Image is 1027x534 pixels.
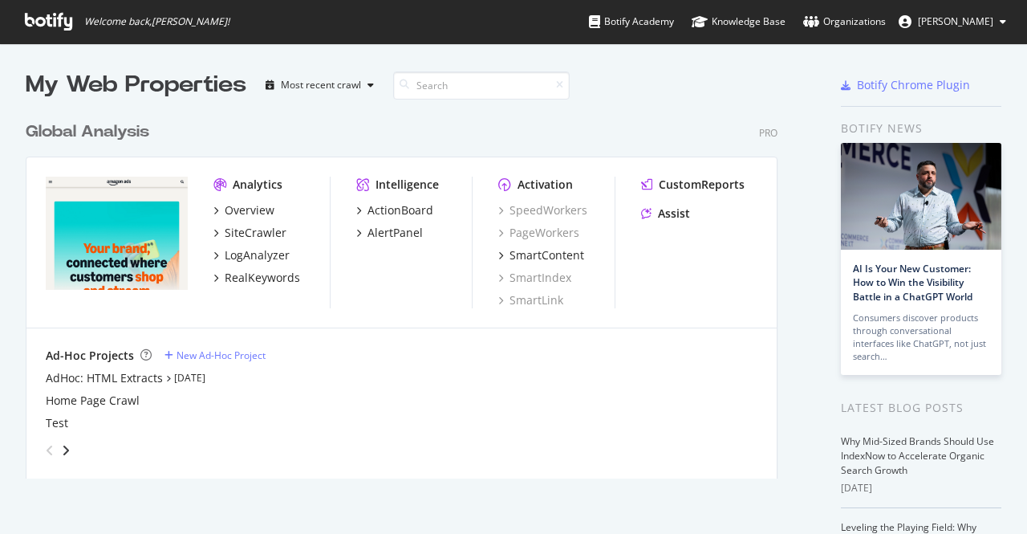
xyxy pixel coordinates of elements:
div: LogAnalyzer [225,247,290,263]
a: PageWorkers [498,225,579,241]
div: My Web Properties [26,69,246,101]
span: Austin Sarles [918,14,993,28]
a: Botify Chrome Plugin [841,77,970,93]
div: Botify news [841,120,1001,137]
div: Botify Academy [589,14,674,30]
div: Botify Chrome Plugin [857,77,970,93]
div: Ad-Hoc Projects [46,348,134,364]
div: AlertPanel [367,225,423,241]
a: LogAnalyzer [213,247,290,263]
div: ActionBoard [367,202,433,218]
a: New Ad-Hoc Project [164,349,266,362]
a: Test [46,415,68,431]
div: angle-right [60,442,71,459]
span: Welcome back, [PERSON_NAME] ! [84,15,229,28]
div: Assist [658,206,690,222]
div: Activation [518,177,573,193]
div: Global Analysis [26,120,149,144]
img: https://advertising.amazon.com [46,177,188,291]
a: SpeedWorkers [498,202,587,218]
button: Most recent crawl [259,72,380,98]
button: [PERSON_NAME] [886,9,1019,35]
a: AlertPanel [356,225,423,241]
a: ActionBoard [356,202,433,218]
div: SiteCrawler [225,225,286,241]
div: Consumers discover products through conversational interfaces like ChatGPT, not just search… [853,312,989,363]
a: [DATE] [174,371,205,385]
input: Search [393,71,570,100]
div: Analytics [233,177,282,193]
div: Most recent crawl [281,80,361,90]
div: Knowledge Base [692,14,785,30]
a: SmartLink [498,292,563,308]
a: AdHoc: HTML Extracts [46,370,163,386]
div: grid [26,101,790,479]
a: Home Page Crawl [46,393,140,409]
div: Pro [759,126,777,140]
div: Intelligence [375,177,439,193]
div: New Ad-Hoc Project [177,349,266,362]
div: Overview [225,202,274,218]
div: [DATE] [841,481,1001,495]
img: AI Is Your New Customer: How to Win the Visibility Battle in a ChatGPT World [841,143,1001,250]
div: Latest Blog Posts [841,399,1001,417]
div: angle-left [39,438,60,463]
a: SiteCrawler [213,225,286,241]
a: Why Mid-Sized Brands Should Use IndexNow to Accelerate Organic Search Growth [841,434,994,477]
div: Organizations [803,14,886,30]
a: Global Analysis [26,120,156,144]
div: RealKeywords [225,270,300,286]
a: SmartContent [498,247,584,263]
div: SmartContent [509,247,584,263]
a: RealKeywords [213,270,300,286]
a: CustomReports [641,177,745,193]
a: SmartIndex [498,270,571,286]
a: Assist [641,206,690,222]
div: CustomReports [659,177,745,193]
a: Overview [213,202,274,218]
a: AI Is Your New Customer: How to Win the Visibility Battle in a ChatGPT World [853,262,972,303]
